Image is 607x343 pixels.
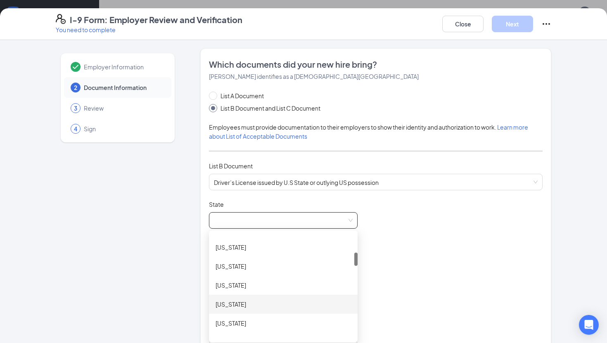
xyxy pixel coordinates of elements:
[56,26,242,34] p: You need to complete
[74,125,77,133] span: 4
[209,257,358,276] div: District of Columbia
[209,276,358,295] div: Florida
[216,319,351,328] div: [US_STATE]
[71,62,81,72] svg: Checkmark
[217,104,324,113] span: List B Document and List C Document
[216,281,351,290] div: [US_STATE]
[492,16,533,32] button: Next
[217,91,267,100] span: List A Document
[209,200,224,208] span: State
[84,104,163,112] span: Review
[214,174,538,190] span: Driver’s License issued by U.S State or outlying US possession
[84,125,163,133] span: Sign
[209,73,419,80] span: [PERSON_NAME] identifies as a [DEMOGRAPHIC_DATA][GEOGRAPHIC_DATA]
[74,83,77,92] span: 2
[209,238,358,257] div: Delaware
[442,16,484,32] button: Close
[579,315,599,335] div: Open Intercom Messenger
[216,243,351,252] div: [US_STATE]
[84,63,163,71] span: Employer Information
[209,162,253,170] span: List B Document
[209,295,358,314] div: Georgia
[541,19,551,29] svg: Ellipses
[70,14,242,26] h4: I-9 Form: Employer Review and Verification
[216,300,351,309] div: [US_STATE]
[216,262,351,271] div: [US_STATE]
[209,123,528,140] span: Employees must provide documentation to their employers to show their identity and authorization ...
[56,14,66,24] svg: FormI9EVerifyIcon
[84,83,163,92] span: Document Information
[209,59,543,70] span: Which documents did your new hire bring?
[209,314,358,333] div: Guam
[74,104,77,112] span: 3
